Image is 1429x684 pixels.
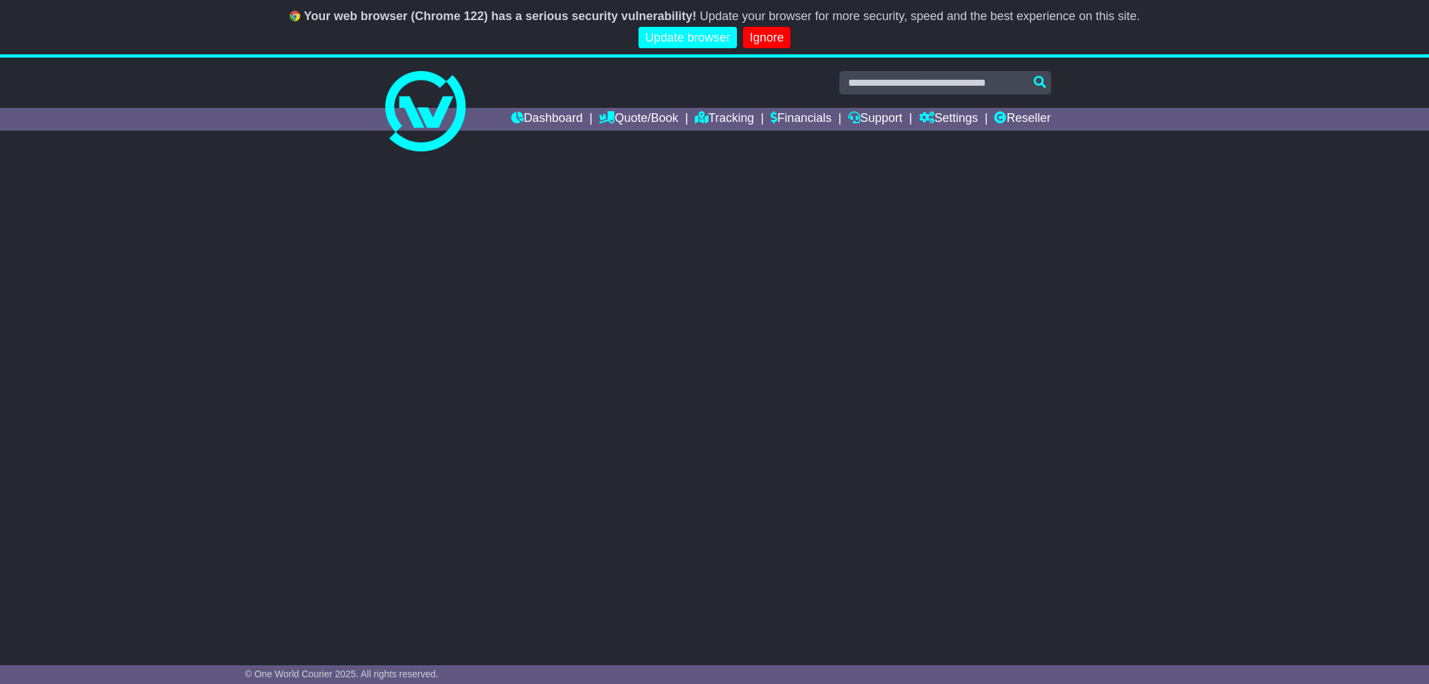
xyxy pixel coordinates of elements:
[699,9,1140,23] span: Update your browser for more security, speed and the best experience on this site.
[695,108,754,131] a: Tracking
[599,108,678,131] a: Quote/Book
[919,108,978,131] a: Settings
[743,27,791,49] a: Ignore
[770,108,831,131] a: Financials
[994,108,1050,131] a: Reseller
[638,27,737,49] a: Update browser
[848,108,902,131] a: Support
[304,9,697,23] b: Your web browser (Chrome 122) has a serious security vulnerability!
[245,669,439,679] span: © One World Courier 2025. All rights reserved.
[511,108,583,131] a: Dashboard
